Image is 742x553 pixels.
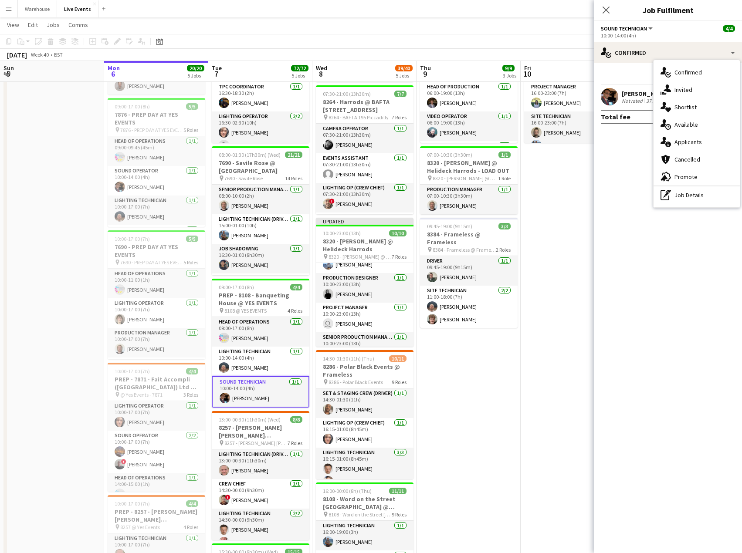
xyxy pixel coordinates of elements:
span: Week 40 [29,51,51,58]
span: ! [329,199,335,204]
span: 20/20 [187,65,204,71]
span: 8257 - [PERSON_NAME] [PERSON_NAME] International @ [GEOGRAPHIC_DATA] [224,440,288,446]
span: Cancelled [674,155,700,163]
app-card-role: Senior Production Manager1/108:00-10:00 (2h)[PERSON_NAME] [212,185,309,214]
span: 4/4 [186,500,198,507]
app-card-role: Lighting Technician (Driver)1/115:00-01:00 (10h)[PERSON_NAME] [212,214,309,244]
span: Comms [68,21,88,29]
span: 5 Roles [183,127,198,133]
button: Live Events [57,0,98,17]
span: Edit [28,21,38,29]
span: 07:00-10:30 (3h30m) [427,152,472,158]
div: 5 Jobs [291,72,308,79]
span: 5 Roles [183,259,198,266]
span: 6 [106,69,120,79]
span: Mon [108,64,120,72]
app-card-role: Lighting Technician1/116:00-19:00 (3h)[PERSON_NAME] [316,521,413,550]
app-job-card: 10:00-17:00 (7h)5/57690 - PREP DAY AT YES EVENTS 7690 - PREP DAY AT YES EVENTS5 RolesHead of Oper... [108,230,205,359]
app-card-role: Set & Staging Crew (Driver)1/114:30-01:30 (11h)[PERSON_NAME] [316,388,413,418]
span: 2 Roles [496,246,511,253]
span: Fri [524,64,531,72]
span: 5/5 [186,236,198,242]
app-card-role: Lighting Technician1/110:00-14:00 (4h)[PERSON_NAME] [212,347,309,376]
app-card-role: Production Manager1/107:00-10:30 (3h30m)[PERSON_NAME] [420,185,518,214]
span: 8/8 [290,416,302,423]
span: 9 [419,69,431,79]
h3: 8264 - Harrods @ BAFTA [STREET_ADDRESS] [316,98,413,114]
a: Jobs [43,19,63,30]
app-card-role: Head of Operations1/109:00-17:00 (8h)[PERSON_NAME] [212,317,309,347]
app-card-role: Senior Production Manager1/110:00-23:00 (13h) [316,332,413,362]
span: Thu [420,64,431,72]
span: 8108 @ YES EVENTS [224,307,267,314]
app-card-role: Lighting Technician2/214:30-00:00 (9h30m)[PERSON_NAME][PERSON_NAME] [212,509,309,551]
app-card-role: Head of Production1/106:00-19:00 (13h)[PERSON_NAME] [420,82,518,111]
span: 3/3 [498,223,511,229]
app-card-role: Project Manager1/110:00-23:00 (13h) [PERSON_NAME] [316,303,413,332]
span: 07:30-21:00 (13h30m) [323,91,371,97]
span: 8320 - [PERSON_NAME] @ Helideck Harrods - LOAD OUT [433,175,498,182]
app-card-role: Sound Operator1/1 [108,357,205,387]
div: 07:00-10:30 (3h30m)1/18320 - [PERSON_NAME] @ Helideck Harrods - LOAD OUT 8320 - [PERSON_NAME] @ H... [420,146,518,214]
span: 09:45-19:00 (9h15m) [427,223,472,229]
span: 10 [523,69,531,79]
span: 10:00-17:00 (7h) [115,500,150,507]
div: 37.59mi [644,98,665,104]
div: Confirmed [594,42,742,63]
span: 4 Roles [183,524,198,530]
app-card-role: Head of Operations1/109:00-09:45 (45m)[PERSON_NAME] [108,136,205,166]
h3: 8384 - Frameless @ Frameless [420,230,518,246]
div: [PERSON_NAME] [622,90,668,98]
div: 5 Jobs [396,72,412,79]
div: 3 Jobs [503,72,516,79]
span: 10/11 [389,355,407,362]
app-card-role: Site Technician2/211:00-18:00 (7h)[PERSON_NAME][PERSON_NAME] [420,286,518,328]
span: 8264 - BAFTA 195 Piccadilly [329,114,389,121]
app-job-card: Updated10:00-23:00 (13h)10/108320 - [PERSON_NAME] @ Helideck Harrods 8320 - [PERSON_NAME] @ Helid... [316,218,413,347]
app-card-role: Video Operator1/106:00-19:00 (13h)[PERSON_NAME] [420,111,518,141]
span: Applicants [674,138,702,146]
app-card-role: Production Designer1/110:00-23:00 (13h)[PERSON_NAME] [316,273,413,303]
span: 7 [210,69,222,79]
span: 7 Roles [288,440,302,446]
h3: 7690 - Savile Rose @ [GEOGRAPHIC_DATA] [212,159,309,175]
span: ! [121,459,126,464]
span: 8108 - Word on the Street [GEOGRAPHIC_DATA] @ Banqueting House [329,511,392,518]
app-card-role: Sound Operator1/110:00-14:00 (4h)[PERSON_NAME] [108,166,205,196]
span: 4/4 [290,284,302,290]
h3: PREP - 7871 - Fait Accompli ([GEOGRAPHIC_DATA]) Ltd @ YES Events [108,375,205,391]
span: 8 [315,69,327,79]
div: 13:00-00:30 (11h30m) (Wed)8/88257 - [PERSON_NAME] [PERSON_NAME] International @ [GEOGRAPHIC_DATA]... [212,411,309,540]
span: 14 Roles [285,175,302,182]
span: 7 Roles [392,253,407,260]
app-card-role: TPC Coordinator1/116:30-18:30 (2h)[PERSON_NAME] [212,82,309,111]
app-job-card: 07:30-21:00 (13h30m)7/78264 - Harrods @ BAFTA [STREET_ADDRESS] 8264 - BAFTA 195 Piccadilly7 Roles... [316,85,413,214]
div: BST [54,51,63,58]
span: 7876 - PREP DAY AT YES EVENTS [120,127,183,133]
app-card-role: Crew Chief1/1 [212,273,309,303]
span: 8320 - [PERSON_NAME] @ Helideck Harrods [329,253,392,260]
span: 8384 - Frameless @ Frameless [433,246,496,253]
span: 7690 - PREP DAY AT YES EVENTS [120,259,183,266]
span: Invited [674,86,692,94]
span: 09:00-17:00 (8h) [219,284,254,290]
span: 9/9 [502,65,515,71]
app-job-card: 09:45-19:00 (9h15m)3/38384 - Frameless @ Frameless 8384 - Frameless @ Frameless2 RolesDriver1/109... [420,218,518,328]
app-card-role: Camera Operator1/107:30-21:00 (13h30m)[PERSON_NAME] [316,124,413,153]
app-card-role: Job Shadowing1/116:30-01:00 (8h30m)[PERSON_NAME] [212,244,309,273]
span: Available [674,121,698,128]
app-job-card: 10:00-17:00 (7h)4/4PREP - 7871 - Fait Accompli ([GEOGRAPHIC_DATA]) Ltd @ YES Events @ Yes Events ... [108,363,205,492]
h3: Job Fulfilment [594,4,742,16]
span: 5 [2,69,14,79]
app-card-role: Video Technician2/2 [420,141,518,183]
app-card-role: Events Assistant1/107:30-21:00 (13h30m)[PERSON_NAME] [316,153,413,183]
span: 7690 - Savile Rose [224,175,263,182]
span: 08:00-01:30 (17h30m) (Wed) [219,152,281,158]
span: 9 Roles [392,511,407,518]
app-card-role: Driver1/109:45-19:00 (9h15m)[PERSON_NAME] [420,256,518,286]
app-card-role: Lighting Operator1/110:00-17:00 (7h)[PERSON_NAME] [108,401,205,431]
app-job-card: 09:00-17:00 (8h)4/4PREP - 8108 - Banqueting House @ YES EVENTS 8108 @ YES EVENTS4 RolesHead of Op... [212,279,309,408]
